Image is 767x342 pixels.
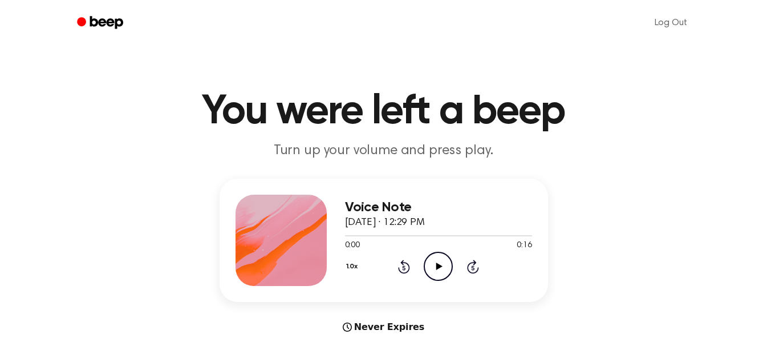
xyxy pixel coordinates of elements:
[220,320,548,334] div: Never Expires
[345,257,362,276] button: 1.0x
[92,91,676,132] h1: You were left a beep
[345,200,532,215] h3: Voice Note
[517,240,531,252] span: 0:16
[643,9,699,37] a: Log Out
[345,240,360,252] span: 0:00
[69,12,133,34] a: Beep
[345,218,425,228] span: [DATE] · 12:29 PM
[165,142,603,160] p: Turn up your volume and press play.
